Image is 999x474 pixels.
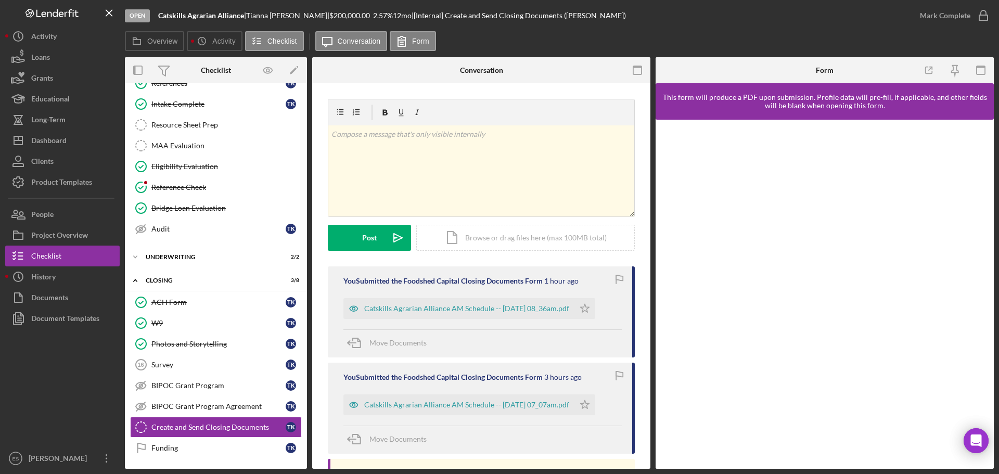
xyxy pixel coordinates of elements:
div: | [Internal] Create and Send Closing Documents ([PERSON_NAME]) [412,11,626,20]
a: Intake CompleteTK [130,94,302,114]
div: BIPOC Grant Program Agreement [151,402,286,411]
label: Form [412,37,429,45]
button: Conversation [315,31,388,51]
a: ReferencesTK [130,73,302,94]
button: Form [390,31,436,51]
label: Overview [147,37,177,45]
div: Audit [151,225,286,233]
label: Activity [212,37,235,45]
div: Survey [151,361,286,369]
time: 2025-08-29 12:36 [544,277,579,285]
div: References [151,79,286,87]
div: Underwriting [146,254,273,260]
a: MAA Evaluation [130,135,302,156]
a: Resource Sheet Prep [130,114,302,135]
time: 2025-08-29 11:07 [544,373,582,381]
a: BIPOC Grant Program AgreementTK [130,396,302,417]
button: Catskills Agrarian Alliance AM Schedule -- [DATE] 08_36am.pdf [343,298,595,319]
a: Eligibility Evaluation [130,156,302,177]
div: T K [286,422,296,432]
span: Move Documents [369,434,427,443]
div: Open [125,9,150,22]
a: 16SurveyTK [130,354,302,375]
button: Activity [187,31,242,51]
a: Photos and StorytellingTK [130,334,302,354]
div: Reference Check [151,183,301,191]
button: Overview [125,31,184,51]
b: Catskills Agrarian Alliance [158,11,244,20]
div: [PERSON_NAME] [26,448,94,471]
div: W9 [151,319,286,327]
a: BIPOC Grant ProgramTK [130,375,302,396]
div: Post [362,225,377,251]
tspan: 16 [137,362,144,368]
div: T K [286,380,296,391]
div: 3 / 8 [280,277,299,284]
div: Form [816,66,834,74]
div: T K [286,339,296,349]
a: W9TK [130,313,302,334]
button: ES[PERSON_NAME] [5,448,120,469]
div: Conversation [460,66,503,74]
div: Catskills Agrarian Alliance AM Schedule -- [DATE] 08_36am.pdf [364,304,569,313]
a: Create and Send Closing DocumentsTK [130,417,302,438]
div: Checklist [201,66,231,74]
div: Bridge Loan Evaluation [151,204,301,212]
div: Tianna [PERSON_NAME] | [246,11,329,20]
div: Open Intercom Messenger [964,428,989,453]
div: T K [286,224,296,234]
div: Create and Send Closing Documents [151,423,286,431]
div: Funding [151,444,286,452]
a: Bridge Loan Evaluation [130,198,302,219]
button: Move Documents [343,426,437,452]
div: T K [286,360,296,370]
label: Checklist [267,37,297,45]
div: Eligibility Evaluation [151,162,301,171]
div: T K [286,99,296,109]
a: Reference Check [130,177,302,198]
div: You Submitted the Foodshed Capital Closing Documents Form [343,373,543,381]
div: 12 mo [393,11,412,20]
div: T K [286,318,296,328]
div: Catskills Agrarian Alliance AM Schedule -- [DATE] 07_07am.pdf [364,401,569,409]
div: T K [286,401,296,412]
text: ES [12,456,19,462]
button: Document Templates [5,308,120,329]
span: Move Documents [369,338,427,347]
a: AuditTK [130,219,302,239]
div: 2.57 % [373,11,393,20]
div: | [158,11,246,20]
